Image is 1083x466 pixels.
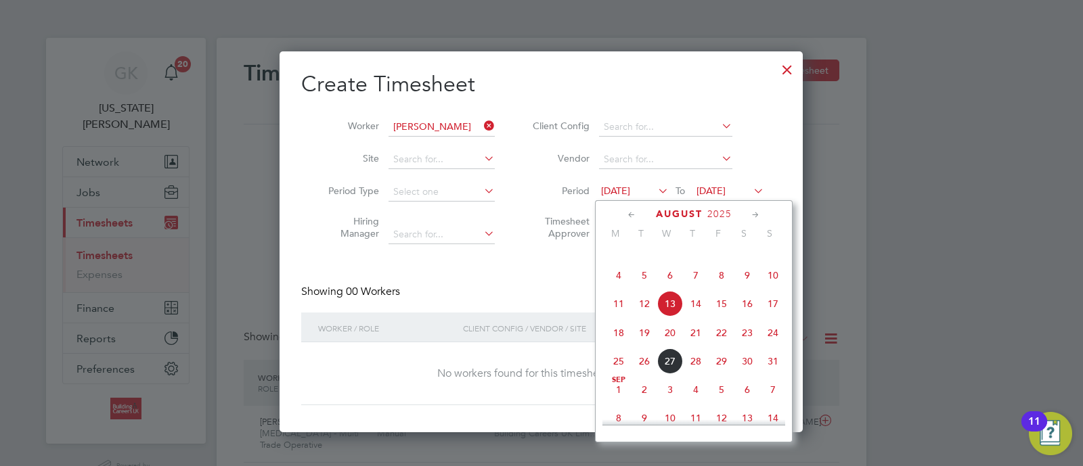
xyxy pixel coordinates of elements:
[657,262,683,288] span: 6
[301,70,781,99] h2: Create Timesheet
[602,227,628,239] span: M
[734,348,760,374] span: 30
[301,285,403,299] div: Showing
[657,377,683,402] span: 3
[389,150,495,169] input: Search for...
[632,320,657,346] span: 19
[315,367,768,381] div: No workers found for this timesheet period.
[606,348,632,374] span: 25
[709,291,734,317] span: 15
[683,348,709,374] span: 28
[731,227,757,239] span: S
[757,227,782,239] span: S
[389,183,495,202] input: Select one
[606,377,632,383] span: Sep
[318,152,379,164] label: Site
[760,348,786,374] span: 31
[760,320,786,346] span: 24
[683,320,709,346] span: 21
[709,320,734,346] span: 22
[657,405,683,431] span: 10
[606,377,632,402] span: 1
[654,227,680,239] span: W
[628,227,654,239] span: T
[601,185,630,197] span: [DATE]
[656,208,703,220] span: August
[705,227,731,239] span: F
[697,185,726,197] span: [DATE]
[315,312,460,344] div: Worker / Role
[529,120,590,132] label: Client Config
[709,348,734,374] span: 29
[529,152,590,164] label: Vendor
[680,227,705,239] span: T
[318,215,379,239] label: Hiring Manager
[657,291,683,317] span: 13
[657,348,683,374] span: 27
[606,291,632,317] span: 11
[760,262,786,288] span: 10
[760,405,786,431] span: 14
[760,377,786,402] span: 7
[734,320,760,346] span: 23
[734,405,760,431] span: 13
[599,118,732,137] input: Search for...
[683,262,709,288] span: 7
[1029,412,1072,455] button: Open Resource Center, 11 new notifications
[709,405,734,431] span: 12
[1028,421,1040,439] div: 11
[606,405,632,431] span: 8
[389,225,495,244] input: Search for...
[318,185,379,197] label: Period Type
[632,377,657,402] span: 2
[734,262,760,288] span: 9
[671,182,689,200] span: To
[734,377,760,402] span: 6
[460,312,677,344] div: Client Config / Vendor / Site
[709,377,734,402] span: 5
[529,215,590,239] label: Timesheet Approver
[734,291,760,317] span: 16
[318,120,379,132] label: Worker
[683,377,709,402] span: 4
[632,262,657,288] span: 5
[707,208,732,220] span: 2025
[346,285,400,298] span: 00 Workers
[683,291,709,317] span: 14
[632,291,657,317] span: 12
[529,185,590,197] label: Period
[632,348,657,374] span: 26
[760,291,786,317] span: 17
[389,118,495,137] input: Search for...
[683,405,709,431] span: 11
[606,320,632,346] span: 18
[606,262,632,288] span: 4
[657,320,683,346] span: 20
[599,150,732,169] input: Search for...
[632,405,657,431] span: 9
[709,262,734,288] span: 8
